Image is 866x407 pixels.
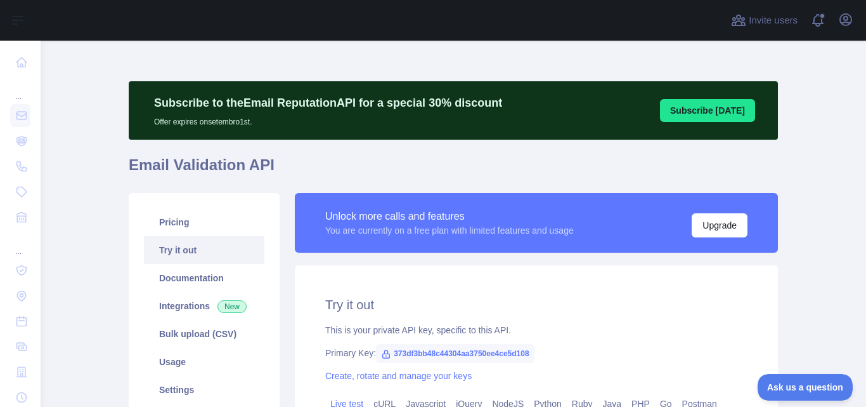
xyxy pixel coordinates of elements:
[144,264,264,292] a: Documentation
[10,231,30,257] div: ...
[376,344,534,363] span: 373df3bb48c44304aa3750ee4ce5d108
[728,10,800,30] button: Invite users
[154,94,502,112] p: Subscribe to the Email Reputation API for a special 30 % discount
[325,371,472,381] a: Create, rotate and manage your keys
[129,155,778,185] h1: Email Validation API
[144,236,264,264] a: Try it out
[325,224,574,237] div: You are currently on a free plan with limited features and usage
[154,112,502,127] p: Offer expires on setembro 1st.
[144,208,264,236] a: Pricing
[749,13,798,28] span: Invite users
[325,296,747,314] h2: Try it out
[692,213,747,237] button: Upgrade
[758,374,853,401] iframe: Toggle Customer Support
[325,347,747,359] div: Primary Key:
[10,76,30,102] div: ...
[660,99,755,122] button: Subscribe [DATE]
[144,348,264,376] a: Usage
[144,376,264,404] a: Settings
[144,320,264,348] a: Bulk upload (CSV)
[217,300,247,313] span: New
[144,292,264,320] a: Integrations New
[325,324,747,337] div: This is your private API key, specific to this API.
[325,209,574,224] div: Unlock more calls and features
